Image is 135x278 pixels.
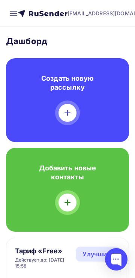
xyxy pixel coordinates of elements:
[6,36,129,46] h3: Дашборд
[15,247,76,256] h4: Тариф «Free»
[76,247,120,262] a: Улучшить
[35,74,100,92] h4: Создать новую рассылку
[15,257,76,269] div: Действует до: [DATE] 15:58
[35,164,100,182] h4: Добавить новые контакты
[82,250,113,259] div: Улучшить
